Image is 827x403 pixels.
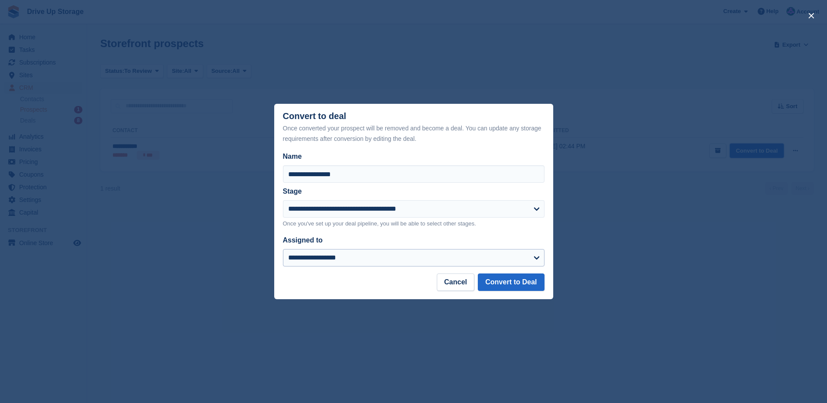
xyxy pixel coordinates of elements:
div: Convert to deal [283,111,545,144]
button: Convert to Deal [478,273,544,291]
p: Once you've set up your deal pipeline, you will be able to select other stages. [283,219,545,228]
label: Name [283,151,545,162]
label: Assigned to [283,236,323,244]
div: Once converted your prospect will be removed and become a deal. You can update any storage requir... [283,123,545,144]
button: close [804,9,818,23]
label: Stage [283,188,302,195]
button: Cancel [437,273,474,291]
